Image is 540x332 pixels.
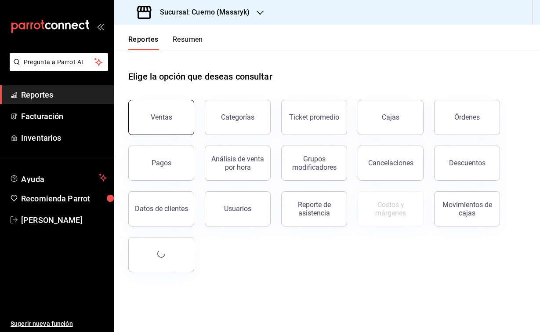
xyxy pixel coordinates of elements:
div: navigation tabs [128,35,203,50]
button: Ventas [128,100,194,135]
span: Facturación [21,110,107,122]
div: Cancelaciones [368,159,413,167]
span: Reportes [21,89,107,101]
div: Análisis de venta por hora [210,155,265,171]
button: Ticket promedio [281,100,347,135]
button: Reporte de asistencia [281,191,347,226]
div: Descuentos [449,159,486,167]
h3: Sucursal: Cuerno (Masaryk) [153,7,250,18]
button: Cajas [358,100,424,135]
span: Recomienda Parrot [21,193,107,204]
div: Movimientos de cajas [440,201,494,217]
button: Contrata inventarios para ver este reporte [358,191,424,226]
span: Ayuda [21,172,95,183]
button: Movimientos de cajas [434,191,500,226]
div: Órdenes [454,113,480,121]
div: Datos de clientes [135,204,188,213]
span: Sugerir nueva función [11,319,107,328]
span: Pregunta a Parrot AI [24,58,94,67]
button: open_drawer_menu [97,23,104,30]
button: Órdenes [434,100,500,135]
span: [PERSON_NAME] [21,214,107,226]
button: Categorías [205,100,271,135]
button: Cancelaciones [358,146,424,181]
button: Datos de clientes [128,191,194,226]
div: Reporte de asistencia [287,201,341,217]
h1: Elige la opción que deseas consultar [128,70,272,83]
button: Usuarios [205,191,271,226]
div: Cajas [382,113,399,121]
button: Pregunta a Parrot AI [10,53,108,71]
button: Pagos [128,146,194,181]
div: Ventas [151,113,172,121]
div: Costos y márgenes [363,201,418,217]
button: Grupos modificadores [281,146,347,181]
div: Ticket promedio [289,113,339,121]
button: Reportes [128,35,159,50]
button: Análisis de venta por hora [205,146,271,181]
button: Descuentos [434,146,500,181]
span: Inventarios [21,132,107,144]
div: Usuarios [224,204,251,213]
div: Pagos [152,159,171,167]
div: Grupos modificadores [287,155,341,171]
div: Categorías [221,113,254,121]
button: Resumen [173,35,203,50]
a: Pregunta a Parrot AI [6,64,108,73]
